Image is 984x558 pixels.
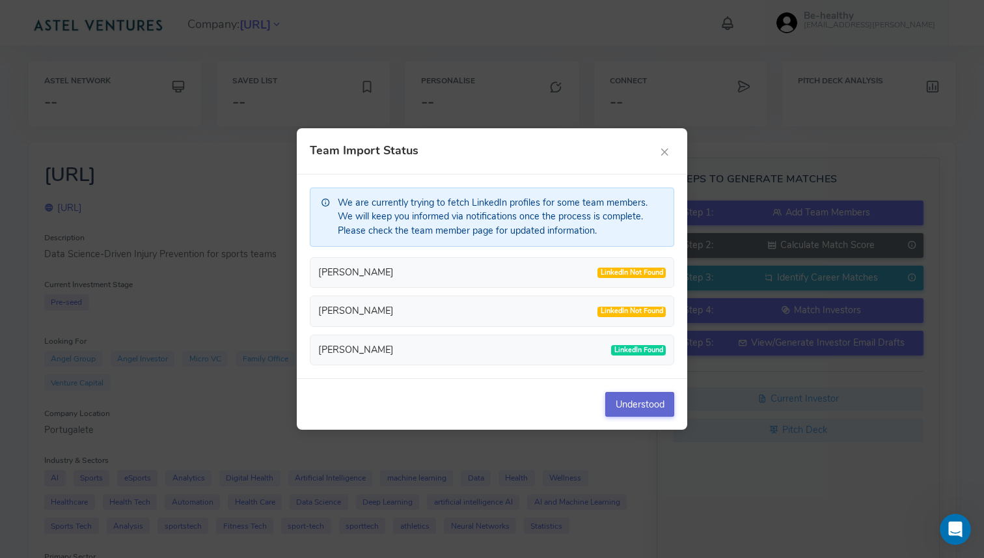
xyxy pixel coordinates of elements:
[597,307,666,317] span: LinkedIn Not Found
[318,304,394,318] div: [PERSON_NAME]
[310,188,674,247] div: We are currently trying to fetch LinkedIn profiles for some team members. We will keep you inform...
[318,343,394,357] div: [PERSON_NAME]
[611,345,666,356] span: LinkedIn Found
[310,145,418,158] h4: Team Import Status
[597,268,666,278] span: LinkedIn Not Found
[605,392,674,417] button: Understood
[318,266,394,280] div: [PERSON_NAME]
[940,514,971,545] iframe: Intercom live chat
[655,141,674,161] button: ×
